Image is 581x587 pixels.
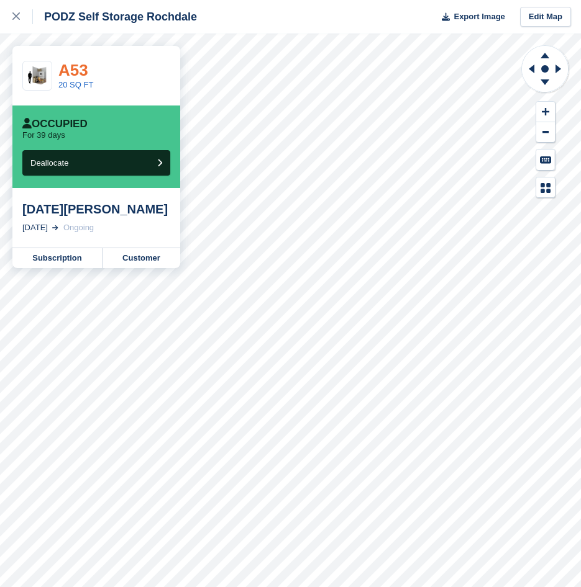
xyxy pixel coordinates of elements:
div: [DATE] [22,222,48,234]
a: Customer [103,248,180,268]
a: Subscription [12,248,103,268]
div: Ongoing [63,222,94,234]
button: Map Legend [536,177,555,198]
div: Occupied [22,118,88,130]
a: Edit Map [520,7,571,27]
a: 20 SQ FT [58,80,93,89]
div: PODZ Self Storage Rochdale [33,9,197,24]
a: A53 [58,61,88,79]
img: ksr38g3k.png [23,65,52,87]
div: [DATE][PERSON_NAME] [22,202,170,217]
p: For 39 days [22,130,65,140]
button: Zoom Out [536,122,555,143]
button: Deallocate [22,150,170,176]
button: Export Image [434,7,505,27]
img: arrow-right-light-icn-cde0832a797a2874e46488d9cf13f60e5c3a73dbe684e267c42b8395dfbc2abf.svg [52,225,58,230]
span: Export Image [454,11,505,23]
button: Keyboard Shortcuts [536,150,555,170]
span: Deallocate [30,158,68,168]
button: Zoom In [536,102,555,122]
